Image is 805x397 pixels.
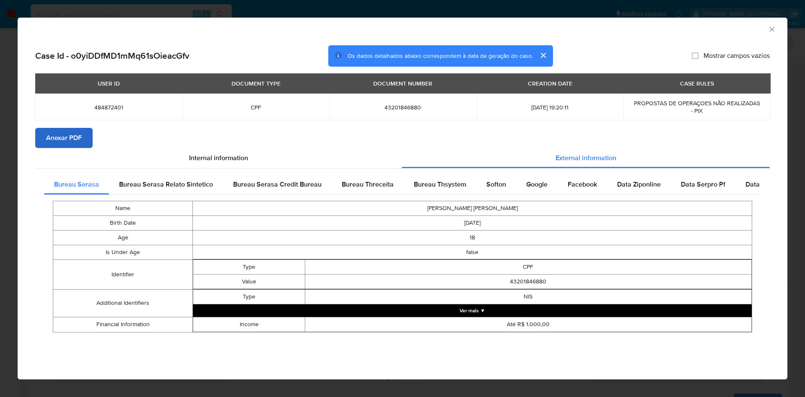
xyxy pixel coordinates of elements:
button: Expand array [193,304,752,317]
span: Data Ziponline [617,179,661,189]
span: Mostrar campos vazios [704,52,770,60]
td: Value [193,274,305,289]
td: Identifier [53,259,193,289]
span: Data Serpro Pj [745,179,789,189]
td: [PERSON_NAME] [PERSON_NAME] [193,201,752,215]
div: DOCUMENT NUMBER [368,76,437,91]
span: Anexar PDF [46,129,82,147]
td: Type [193,259,305,274]
span: Internal information [189,153,248,163]
button: Anexar PDF [35,128,93,148]
td: Income [193,317,305,332]
td: 43201846880 [305,274,751,289]
td: Até R$ 1.000,00 [305,317,751,332]
span: Softon [486,179,506,189]
td: NIS [305,289,751,304]
div: CASE RULES [675,76,719,91]
h2: Case Id - o0yiDDfMD1mMq61sOieacGfv [35,50,190,61]
div: USER ID [93,76,125,91]
span: Bureau Serasa Credit Bureau [233,179,322,189]
span: 43201846880 [340,104,467,111]
div: Detailed info [35,148,770,168]
td: Additional Identifiers [53,289,193,317]
span: Bureau Thsystem [414,179,466,189]
span: Bureau Threceita [342,179,394,189]
td: [DATE] [193,215,752,230]
td: 18 [193,230,752,245]
span: CPF [192,104,319,111]
span: Bureau Serasa Relato Sintetico [119,179,213,189]
span: Os dados detalhados abaixo correspondem à data de geração do caso. [348,52,533,60]
div: CREATION DATE [523,76,577,91]
span: Bureau Serasa [54,179,99,189]
span: 484872401 [45,104,172,111]
div: DOCUMENT TYPE [226,76,286,91]
td: Financial Information [53,317,193,332]
div: Detailed external info [44,174,761,195]
td: Type [193,289,305,304]
td: Is Under Age [53,245,193,259]
span: Facebook [568,179,597,189]
input: Mostrar campos vazios [692,52,699,59]
td: false [193,245,752,259]
td: CPF [305,259,751,274]
span: PROPOSTAS DE OPERAÇOES NÃO REALIZADAS - PIX [634,99,760,115]
span: Data Serpro Pf [681,179,725,189]
span: External information [556,153,616,163]
button: cerrar [533,45,553,65]
button: Fechar a janela [768,25,775,33]
span: [DATE] 19:20:11 [486,104,613,111]
td: Age [53,230,193,245]
span: Google [526,179,548,189]
td: Name [53,201,193,215]
td: Birth Date [53,215,193,230]
div: closure-recommendation-modal [18,18,787,379]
